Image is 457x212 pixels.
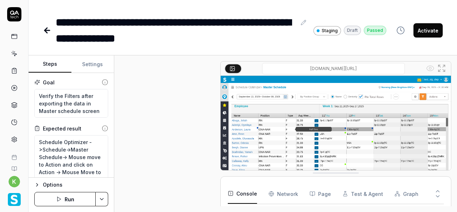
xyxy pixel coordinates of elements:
[392,23,409,38] button: View version history
[34,181,108,189] button: Options
[43,181,108,189] div: Options
[364,26,386,35] div: Passed
[9,176,20,187] button: k
[395,184,418,204] button: Graph
[43,125,81,132] div: Expected result
[436,63,447,74] button: Open in full screen
[313,26,341,35] a: Staging
[413,23,443,38] button: Activate
[3,187,25,207] button: Smartlinx Logo
[342,184,383,204] button: Test & Agent
[228,184,257,204] button: Console
[29,56,71,73] button: Steps
[3,160,25,172] a: Documentation
[34,192,96,206] button: Run
[310,184,331,204] button: Page
[425,63,436,74] button: Show all interative elements
[71,56,114,73] button: Settings
[3,149,25,160] a: Book a call with us
[322,28,338,34] span: Staging
[268,184,298,204] button: Network
[43,79,55,86] div: Goal
[344,26,361,35] div: Draft
[8,193,21,206] img: Smartlinx Logo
